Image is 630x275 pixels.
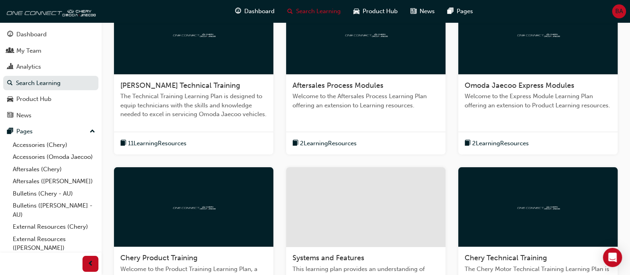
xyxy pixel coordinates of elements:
[296,7,341,16] span: Search Learning
[229,3,281,20] a: guage-iconDashboard
[516,203,560,211] img: oneconnect
[10,175,98,188] a: Aftersales ([PERSON_NAME])
[7,112,13,119] span: news-icon
[3,124,98,139] button: Pages
[516,30,560,38] img: oneconnect
[615,7,623,16] span: BA
[353,6,359,16] span: car-icon
[292,138,298,148] span: book-icon
[10,139,98,151] a: Accessories (Chery)
[441,3,479,20] a: pages-iconPages
[7,80,13,87] span: search-icon
[7,96,13,103] span: car-icon
[88,259,94,269] span: prev-icon
[465,138,471,148] span: book-icon
[4,3,96,19] img: oneconnect
[3,92,98,107] a: Product Hub
[447,6,453,16] span: pages-icon
[281,3,347,20] a: search-iconSearch Learning
[292,92,439,110] span: Welcome to the Aftersales Process Learning Plan offering an extension to Learning resources.
[120,138,186,148] button: book-icon11LearningResources
[16,95,51,104] div: Product Hub
[7,63,13,71] span: chart-icon
[10,151,98,163] a: Accessories (Omoda Jaecoo)
[465,81,574,90] span: Omoda Jaecoo Express Modules
[10,163,98,176] a: Aftersales (Chery)
[612,4,626,18] button: BA
[10,233,98,254] a: External Resources ([PERSON_NAME])
[244,7,275,16] span: Dashboard
[7,47,13,55] span: people-icon
[16,62,41,71] div: Analytics
[172,203,216,211] img: oneconnect
[465,138,529,148] button: book-icon2LearningResources
[172,30,216,38] img: oneconnect
[292,138,357,148] button: book-icon2LearningResources
[3,76,98,91] a: Search Learning
[3,27,98,42] a: Dashboard
[10,188,98,200] a: Bulletins (Chery - AU)
[472,139,529,148] span: 2 Learning Resources
[16,46,41,55] div: My Team
[120,92,267,119] span: The Technical Training Learning Plan is designed to equip technicians with the skills and knowled...
[90,127,95,137] span: up-icon
[603,248,622,267] div: Open Intercom Messenger
[465,92,611,110] span: Welcome to the Express Module Learning Plan offering an extension to Product Learning resources.
[420,7,435,16] span: News
[7,128,13,135] span: pages-icon
[287,6,293,16] span: search-icon
[16,111,31,120] div: News
[344,30,388,38] img: oneconnect
[128,139,186,148] span: 11 Learning Resources
[120,138,126,148] span: book-icon
[16,127,33,136] div: Pages
[292,81,383,90] span: Aftersales Process Modules
[292,253,364,262] span: Systems and Features
[3,26,98,124] button: DashboardMy TeamAnalyticsSearch LearningProduct HubNews
[7,31,13,38] span: guage-icon
[465,253,547,262] span: Chery Technical Training
[410,6,416,16] span: news-icon
[120,81,240,90] span: [PERSON_NAME] Technical Training
[16,30,47,39] div: Dashboard
[235,6,241,16] span: guage-icon
[363,7,398,16] span: Product Hub
[3,44,98,58] a: My Team
[10,221,98,233] a: External Resources (Chery)
[3,59,98,74] a: Analytics
[347,3,404,20] a: car-iconProduct Hub
[300,139,357,148] span: 2 Learning Resources
[404,3,441,20] a: news-iconNews
[457,7,473,16] span: Pages
[3,108,98,123] a: News
[120,253,198,262] span: Chery Product Training
[10,200,98,221] a: Bulletins ([PERSON_NAME] - AU)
